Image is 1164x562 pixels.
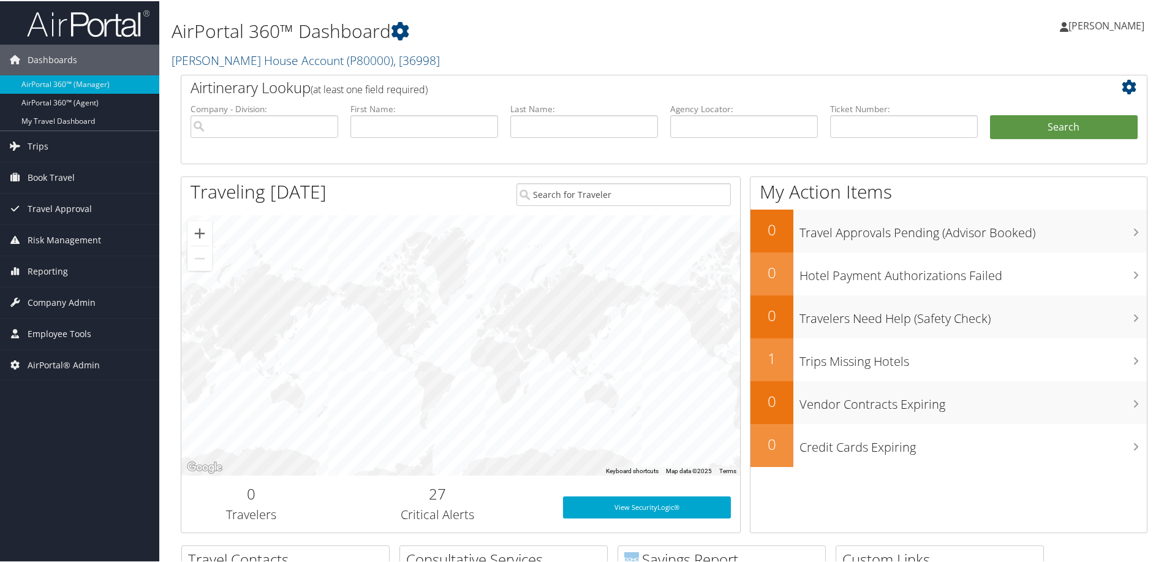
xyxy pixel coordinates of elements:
a: [PERSON_NAME] House Account [172,51,440,67]
h3: Vendor Contracts Expiring [799,389,1147,412]
a: 0Vendor Contracts Expiring [750,380,1147,423]
a: 0Travelers Need Help (Safety Check) [750,294,1147,337]
label: Ticket Number: [830,102,978,114]
span: Risk Management [28,224,101,254]
span: , [ 36998 ] [393,51,440,67]
h2: 0 [750,304,793,325]
a: View SecurityLogic® [563,495,731,517]
h3: Travel Approvals Pending (Advisor Booked) [799,217,1147,240]
button: Keyboard shortcuts [606,466,659,474]
h1: AirPortal 360™ Dashboard [172,17,828,43]
label: Last Name: [510,102,658,114]
h3: Travelers Need Help (Safety Check) [799,303,1147,326]
h3: Critical Alerts [330,505,545,522]
a: 1Trips Missing Hotels [750,337,1147,380]
button: Zoom out [187,245,212,270]
img: airportal-logo.png [27,8,149,37]
span: AirPortal® Admin [28,349,100,379]
span: Dashboards [28,44,77,74]
h2: Airtinerary Lookup [191,76,1057,97]
h2: 0 [191,482,312,503]
h2: 0 [750,390,793,411]
span: Reporting [28,255,68,286]
button: Search [990,114,1138,139]
input: Search for Traveler [516,182,731,205]
h1: Traveling [DATE] [191,178,327,203]
span: Map data ©2025 [666,466,712,473]
span: [PERSON_NAME] [1068,18,1144,31]
h3: Travelers [191,505,312,522]
span: ( P80000 ) [347,51,393,67]
span: Trips [28,130,48,161]
h2: 27 [330,482,545,503]
span: Book Travel [28,161,75,192]
a: 0Credit Cards Expiring [750,423,1147,466]
span: (at least one field required) [311,82,428,95]
h2: 0 [750,433,793,454]
a: Open this area in Google Maps (opens a new window) [184,458,225,474]
h2: 0 [750,261,793,282]
button: Zoom in [187,220,212,245]
a: 0Travel Approvals Pending (Advisor Booked) [750,208,1147,251]
h3: Credit Cards Expiring [799,431,1147,455]
a: [PERSON_NAME] [1060,6,1157,43]
label: First Name: [350,102,498,114]
h2: 1 [750,347,793,368]
label: Agency Locator: [670,102,818,114]
h3: Trips Missing Hotels [799,346,1147,369]
a: 0Hotel Payment Authorizations Failed [750,251,1147,294]
h1: My Action Items [750,178,1147,203]
span: Travel Approval [28,192,92,223]
label: Company - Division: [191,102,338,114]
img: Google [184,458,225,474]
a: Terms (opens in new tab) [719,466,736,473]
h3: Hotel Payment Authorizations Failed [799,260,1147,283]
span: Employee Tools [28,317,91,348]
span: Company Admin [28,286,96,317]
h2: 0 [750,218,793,239]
